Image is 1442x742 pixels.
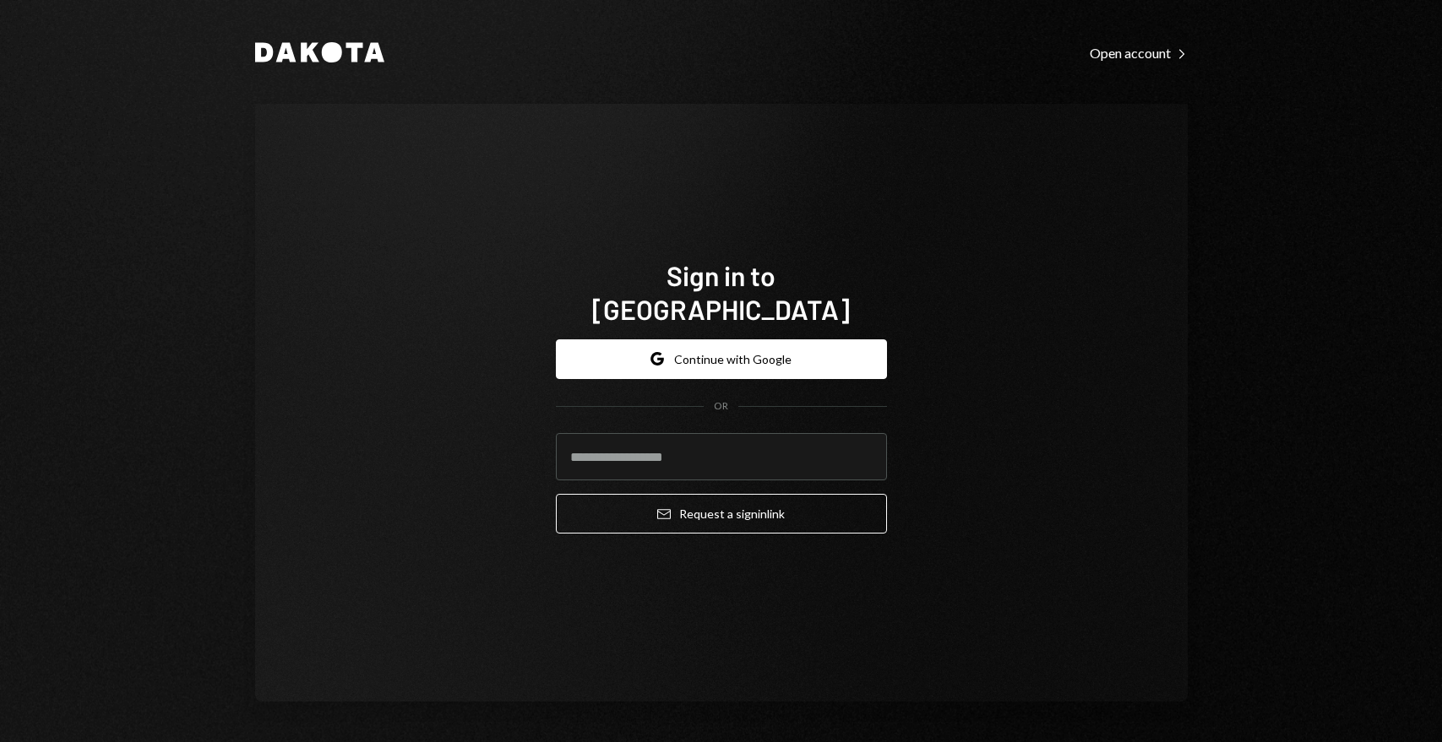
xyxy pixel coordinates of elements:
a: Open account [1090,43,1188,62]
div: Open account [1090,45,1188,62]
button: Request a signinlink [556,494,887,533]
button: Continue with Google [556,339,887,379]
h1: Sign in to [GEOGRAPHIC_DATA] [556,258,887,326]
div: OR [714,399,728,414]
